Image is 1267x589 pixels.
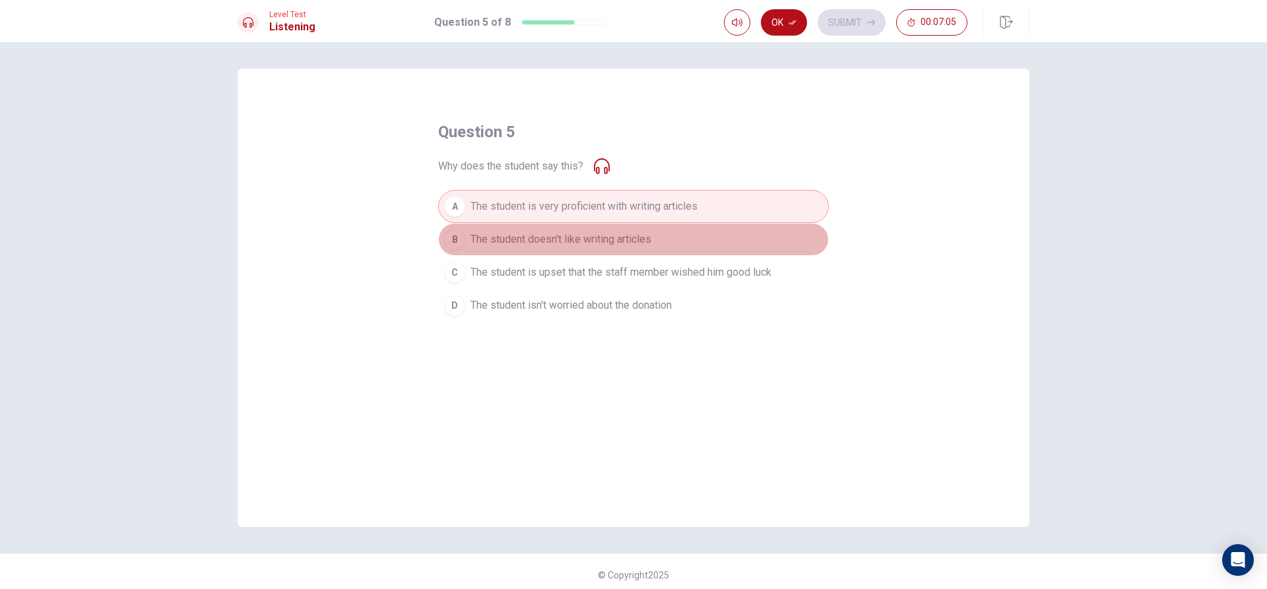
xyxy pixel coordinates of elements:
[444,295,465,316] div: D
[438,121,515,142] h4: question 5
[438,158,583,174] span: Why does the student say this?
[921,17,956,28] span: 00:07:05
[471,264,771,280] span: The student is upset that the staff member wished him good luck
[444,262,465,283] div: C
[438,190,829,223] button: AThe student is very proficient with writing articles
[444,196,465,217] div: A
[434,15,511,30] h1: Question 5 of 8
[438,223,829,256] button: BThe student doesn't like writing articles
[269,10,315,19] span: Level Test
[471,199,698,214] span: The student is very proficient with writing articles
[761,9,807,36] button: Ok
[471,297,672,313] span: The student isn't worried about the donation
[444,229,465,250] div: B
[598,570,669,580] span: © Copyright 2025
[438,256,829,289] button: CThe student is upset that the staff member wished him good luck
[896,9,967,36] button: 00:07:05
[471,232,651,247] span: The student doesn't like writing articles
[269,19,315,35] h1: Listening
[1222,544,1254,576] div: Open Intercom Messenger
[438,289,829,322] button: DThe student isn't worried about the donation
